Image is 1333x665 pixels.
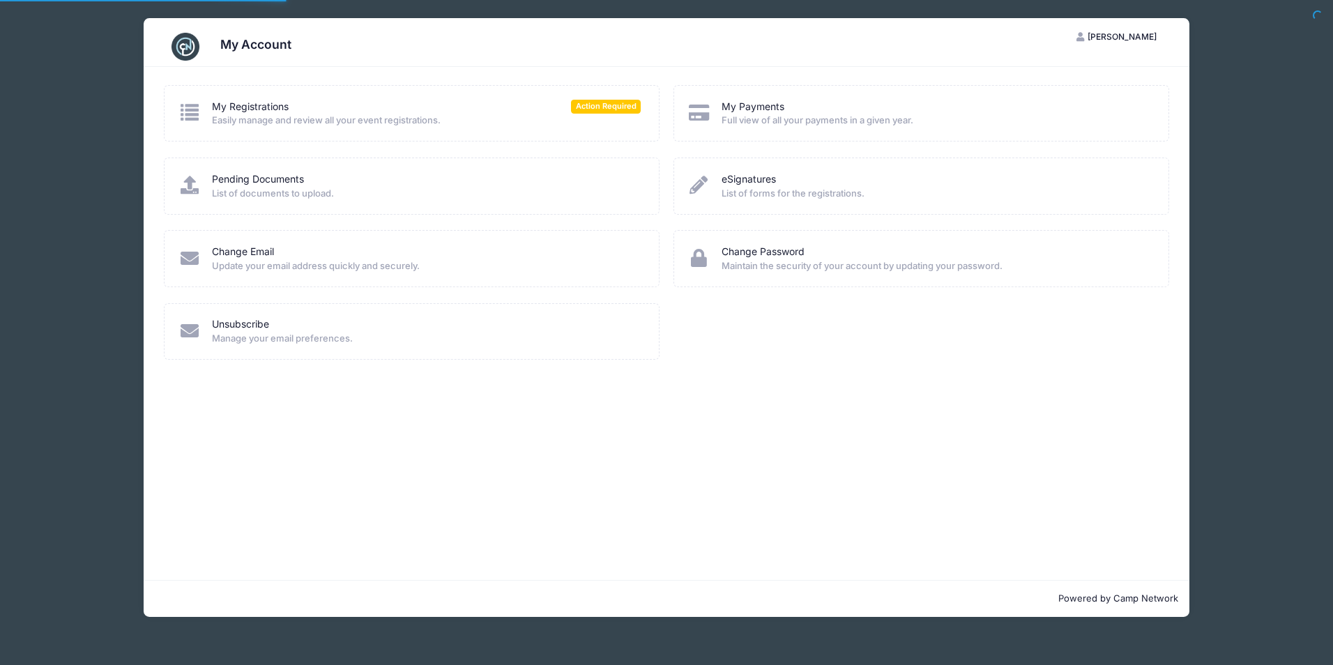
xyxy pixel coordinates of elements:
[155,592,1178,606] p: Powered by Camp Network
[212,187,641,201] span: List of documents to upload.
[212,317,269,332] a: Unsubscribe
[1065,25,1169,49] button: [PERSON_NAME]
[722,172,776,187] a: eSignatures
[212,100,289,114] a: My Registrations
[1088,31,1157,42] span: [PERSON_NAME]
[212,172,304,187] a: Pending Documents
[220,37,291,52] h3: My Account
[722,114,1150,128] span: Full view of all your payments in a given year.
[722,187,1150,201] span: List of forms for the registrations.
[212,114,641,128] span: Easily manage and review all your event registrations.
[722,100,784,114] a: My Payments
[212,259,641,273] span: Update your email address quickly and securely.
[722,245,805,259] a: Change Password
[571,100,641,113] span: Action Required
[722,259,1150,273] span: Maintain the security of your account by updating your password.
[172,33,199,61] img: CampNetwork
[212,245,274,259] a: Change Email
[212,332,641,346] span: Manage your email preferences.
